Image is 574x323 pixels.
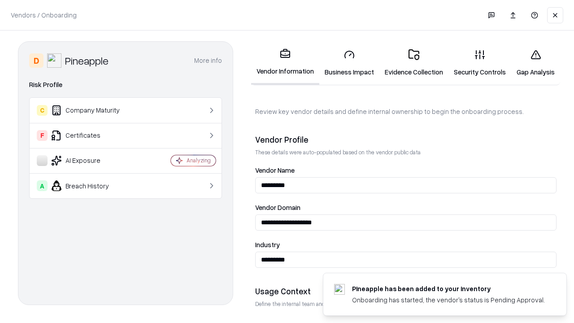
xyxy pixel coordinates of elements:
p: Review key vendor details and define internal ownership to begin the onboarding process. [255,107,557,116]
a: Vendor Information [251,41,319,85]
div: D [29,53,43,68]
div: Breach History [37,180,144,191]
p: Define the internal team and reason for using this vendor. This helps assess business relevance a... [255,300,557,308]
button: More info [194,52,222,69]
label: Vendor Domain [255,204,557,211]
p: These details were auto-populated based on the vendor public data [255,148,557,156]
div: AI Exposure [37,155,144,166]
div: Company Maturity [37,105,144,116]
a: Gap Analysis [511,42,560,84]
div: A [37,180,48,191]
img: Pineapple [47,53,61,68]
div: Pineapple has been added to your inventory [352,284,545,293]
p: Vendors / Onboarding [11,10,77,20]
label: Vendor Name [255,167,557,174]
div: Usage Context [255,286,557,297]
a: Security Controls [448,42,511,84]
a: Business Impact [319,42,379,84]
a: Evidence Collection [379,42,448,84]
img: pineappleenergy.com [334,284,345,295]
label: Industry [255,241,557,248]
div: C [37,105,48,116]
div: Certificates [37,130,144,141]
div: Analyzing [187,157,211,164]
div: Pineapple [65,53,109,68]
div: Onboarding has started, the vendor's status is Pending Approval. [352,295,545,305]
div: F [37,130,48,141]
div: Vendor Profile [255,134,557,145]
div: Risk Profile [29,79,222,90]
